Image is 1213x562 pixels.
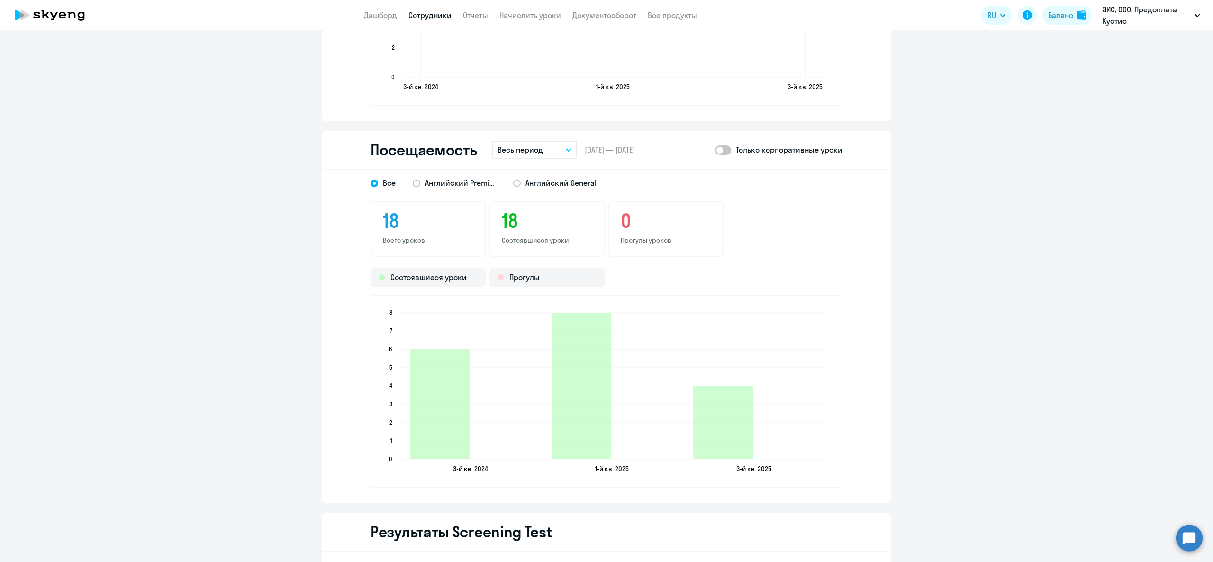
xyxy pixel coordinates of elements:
[981,6,1012,25] button: RU
[364,10,397,20] a: Дашборд
[1098,4,1205,27] button: ЗИС, ООО, Предоплата Кустис
[389,382,392,389] text: 4
[389,455,392,462] text: 0
[736,464,771,473] text: 3-й кв. 2025
[492,141,577,159] button: Весь период
[499,10,561,20] a: Начислить уроки
[425,178,496,188] span: Английский Premium
[383,236,473,245] p: Всего уроков
[390,327,392,334] text: 7
[552,313,611,459] path: 2025-03-18T21:00:00.000Z Состоявшиеся уроки 8
[621,236,711,245] p: Прогулы уроков
[391,73,395,81] text: 0
[371,522,552,541] h2: Результаты Screening Test
[572,10,636,20] a: Документооборот
[410,349,470,459] path: 2024-08-26T21:00:00.000Z Состоявшиеся уроки 6
[595,464,629,473] text: 1-й кв. 2025
[371,140,477,159] h2: Посещаемость
[489,268,605,287] div: Прогулы
[585,145,635,155] span: [DATE] — [DATE]
[383,209,473,232] h3: 18
[389,419,392,426] text: 2
[463,10,488,20] a: Отчеты
[403,82,438,91] text: 3-й кв. 2024
[408,10,452,20] a: Сотрудники
[453,464,488,473] text: 3-й кв. 2024
[621,209,711,232] h3: 0
[392,44,395,51] text: 2
[502,236,592,245] p: Состоявшиеся уроки
[389,400,392,408] text: 3
[693,386,753,459] path: 2025-09-20T21:00:00.000Z Состоявшиеся уроки 4
[648,10,697,20] a: Все продукты
[788,82,823,91] text: 3-й кв. 2025
[389,364,392,371] text: 5
[1103,4,1191,27] p: ЗИС, ООО, Предоплата Кустис
[389,345,392,353] text: 6
[525,178,597,188] span: Английский General
[378,177,396,189] span: Все
[1048,9,1073,21] div: Баланс
[596,82,630,91] text: 1-й кв. 2025
[371,268,486,287] div: Состоявшиеся уроки
[987,9,996,21] span: RU
[502,209,592,232] h3: 18
[736,144,842,155] p: Только корпоративные уроки
[389,309,392,316] text: 8
[390,437,392,444] text: 1
[1042,6,1092,25] button: Балансbalance
[1077,10,1086,20] img: balance
[498,144,543,155] p: Весь период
